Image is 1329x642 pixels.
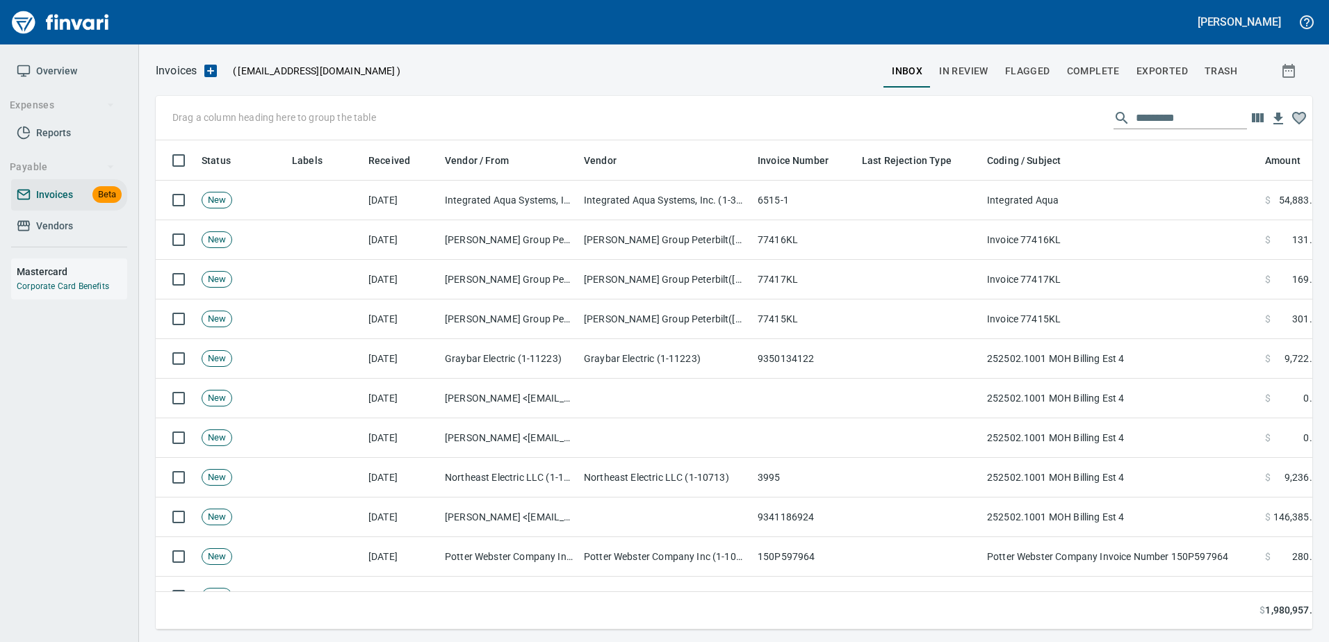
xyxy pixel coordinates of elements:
span: Beta [92,187,122,203]
span: Status [202,152,231,169]
span: 131.84 [1292,233,1323,247]
p: ( ) [225,64,400,78]
td: [DATE] [363,577,439,616]
span: Vendor [584,152,635,169]
td: [DATE] [363,339,439,379]
td: Invoice 77417KL [981,260,1259,299]
td: Acct No. C117765: Your Invoices From Sunroc Corporation are Attached [981,577,1259,616]
td: 6515-1 [752,181,856,220]
span: [EMAIL_ADDRESS][DOMAIN_NAME] [236,64,396,78]
span: Last Rejection Type [862,152,952,169]
a: Corporate Card Benefits [17,281,109,291]
span: inbox [892,63,922,80]
a: InvoicesBeta [11,179,127,211]
td: 252502.1001 MOH Billing Est 4 [981,418,1259,458]
h5: [PERSON_NAME] [1198,15,1281,29]
p: Drag a column heading here to group the table [172,110,376,124]
td: [PERSON_NAME] Group Peterbilt([MEDICAL_DATA]) (1-38196) [439,299,578,339]
td: [DATE] [363,497,439,537]
td: 252502.1001 MOH Billing Est 4 [981,497,1259,537]
td: Graybar Electric (1-11223) [439,339,578,379]
span: Overview [36,63,77,80]
span: Coding / Subject [987,152,1061,169]
td: 252502.1001 MOH Billing Est 4 [981,339,1259,379]
span: New [202,550,231,563]
td: [PERSON_NAME] Group Peterbilt([MEDICAL_DATA]) (1-38196) [578,220,752,260]
button: [PERSON_NAME] [1194,11,1285,33]
td: 252502.1001 MOH Billing Est 4 [981,379,1259,418]
button: Choose columns to display [1247,108,1268,129]
td: [PERSON_NAME] Group Peterbilt([MEDICAL_DATA]) (1-38196) [439,260,578,299]
td: Invoice 77416KL [981,220,1259,260]
button: Payable [4,154,120,180]
td: [PERSON_NAME] Group Peterbilt([MEDICAL_DATA]) (1-38196) [439,220,578,260]
span: New [202,194,231,207]
span: 54,883.90 [1279,193,1323,207]
td: 77416KL [752,220,856,260]
span: In Review [939,63,988,80]
span: Reports [36,124,71,142]
span: Vendors [36,217,73,235]
span: 280.00 [1292,550,1323,563]
span: $ [1265,431,1271,445]
nav: breadcrumb [156,63,197,79]
span: $ [1265,510,1271,524]
span: Vendor / From [445,152,509,169]
span: New [202,590,231,603]
span: 0.00 [1303,391,1323,405]
span: $ [1265,550,1271,563]
td: Northeast Electric LLC (1-10713) [578,458,752,497]
td: [PERSON_NAME] Group Peterbilt([MEDICAL_DATA]) (1-38196) [578,260,752,299]
td: [DATE] [363,458,439,497]
span: Invoice Number [758,152,847,169]
td: 77415KL [752,299,856,339]
span: New [202,392,231,405]
span: $ [1265,233,1271,247]
span: $ [1265,352,1271,365]
span: Flagged [1005,63,1050,80]
a: Overview [11,56,127,87]
td: 3995 [752,458,856,497]
span: New [202,511,231,524]
td: [PERSON_NAME] <[EMAIL_ADDRESS][DOMAIN_NAME]> [439,418,578,458]
td: Integrated Aqua [981,181,1259,220]
td: Potter Webster Company Inc (1-10818) [578,537,752,577]
span: 169.31 [1292,272,1323,286]
td: [PERSON_NAME] <[EMAIL_ADDRESS][DOMAIN_NAME]> [439,497,578,537]
span: Received [368,152,428,169]
span: New [202,471,231,484]
td: [DATE] [363,379,439,418]
td: Invoice 77415KL [981,299,1259,339]
button: Upload an Invoice [197,63,225,79]
span: Invoices [36,186,73,204]
span: trash [1205,63,1237,80]
span: Amount [1265,152,1301,169]
span: $ [1259,603,1265,618]
td: Integrated Aqua Systems, Inc. (1-39977) [578,181,752,220]
td: 77417KL [752,260,856,299]
span: $ [1265,272,1271,286]
span: Complete [1067,63,1120,80]
span: 9,722.22 [1285,352,1323,365]
td: [DATE] [363,260,439,299]
span: Status [202,152,249,169]
a: Finvari [8,6,113,39]
span: Payable [10,158,115,176]
span: New [202,313,231,326]
a: Reports [11,117,127,149]
span: Received [368,152,410,169]
span: Vendor / From [445,152,527,169]
span: Expenses [10,97,115,114]
td: Integrated Aqua Systems, Inc. (1-39977) [439,181,578,220]
td: [DATE] [363,418,439,458]
span: Labels [292,152,323,169]
td: Northeast Electric LLC (1-10713) [439,458,578,497]
span: 146,385.53 [1273,510,1324,524]
span: $ [1265,312,1271,326]
span: New [202,273,231,286]
td: Potter Webster Company Inc (1-10818) [439,537,578,577]
span: $ [1265,470,1271,484]
span: 1,980,957.87 [1265,603,1323,618]
span: 7,515.36 [1285,589,1323,603]
span: Labels [292,152,341,169]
